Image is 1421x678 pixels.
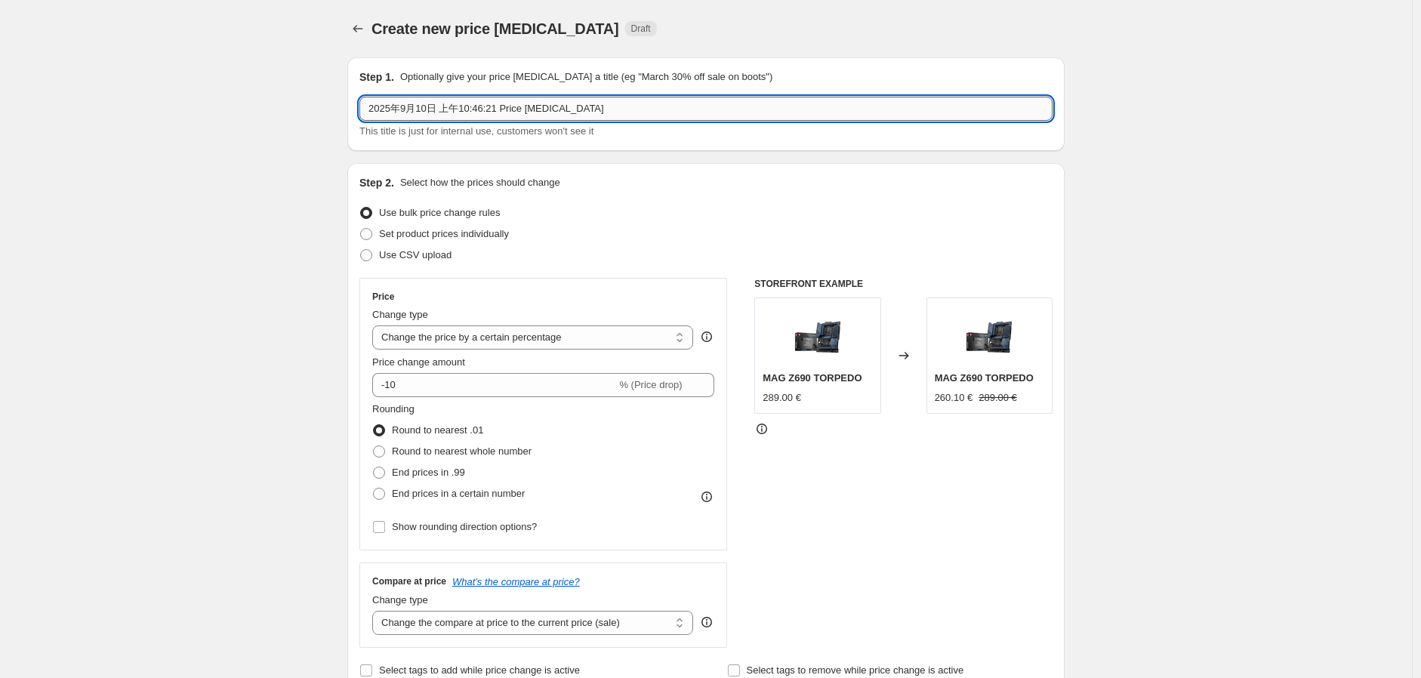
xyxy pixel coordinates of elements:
h2: Step 1. [359,69,394,85]
input: -15 [372,373,616,397]
img: MAG-Z690-TORPEDO_80x.png [788,306,848,366]
span: End prices in a certain number [392,488,525,499]
p: Optionally give your price [MEDICAL_DATA] a title (eg "March 30% off sale on boots") [400,69,772,85]
span: MAG Z690 TORPEDO [763,372,862,384]
span: Draft [631,23,651,35]
button: What's the compare at price? [452,576,580,587]
span: % (Price drop) [619,379,682,390]
h3: Compare at price [372,575,446,587]
div: help [699,615,714,630]
span: Change type [372,594,428,606]
span: Round to nearest .01 [392,424,483,436]
span: Price change amount [372,356,465,368]
span: Use bulk price change rules [379,207,500,218]
img: MAG-Z690-TORPEDO_80x.png [959,306,1019,366]
span: Use CSV upload [379,249,452,260]
h6: STOREFRONT EXAMPLE [754,278,1053,290]
span: End prices in .99 [392,467,465,478]
span: Select tags to add while price change is active [379,664,580,676]
span: This title is just for internal use, customers won't see it [359,125,593,137]
span: MAG Z690 TORPEDO [935,372,1034,384]
strike: 289.00 € [979,390,1017,405]
div: 289.00 € [763,390,801,405]
span: Select tags to remove while price change is active [747,664,964,676]
div: 260.10 € [935,390,973,405]
span: Create new price [MEDICAL_DATA] [371,20,619,37]
span: Round to nearest whole number [392,445,532,457]
p: Select how the prices should change [400,175,560,190]
span: Show rounding direction options? [392,521,537,532]
h2: Step 2. [359,175,394,190]
span: Set product prices individually [379,228,509,239]
input: 30% off holiday sale [359,97,1053,121]
button: Price change jobs [347,18,368,39]
span: Change type [372,309,428,320]
div: help [699,329,714,344]
span: Rounding [372,403,415,415]
h3: Price [372,291,394,303]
